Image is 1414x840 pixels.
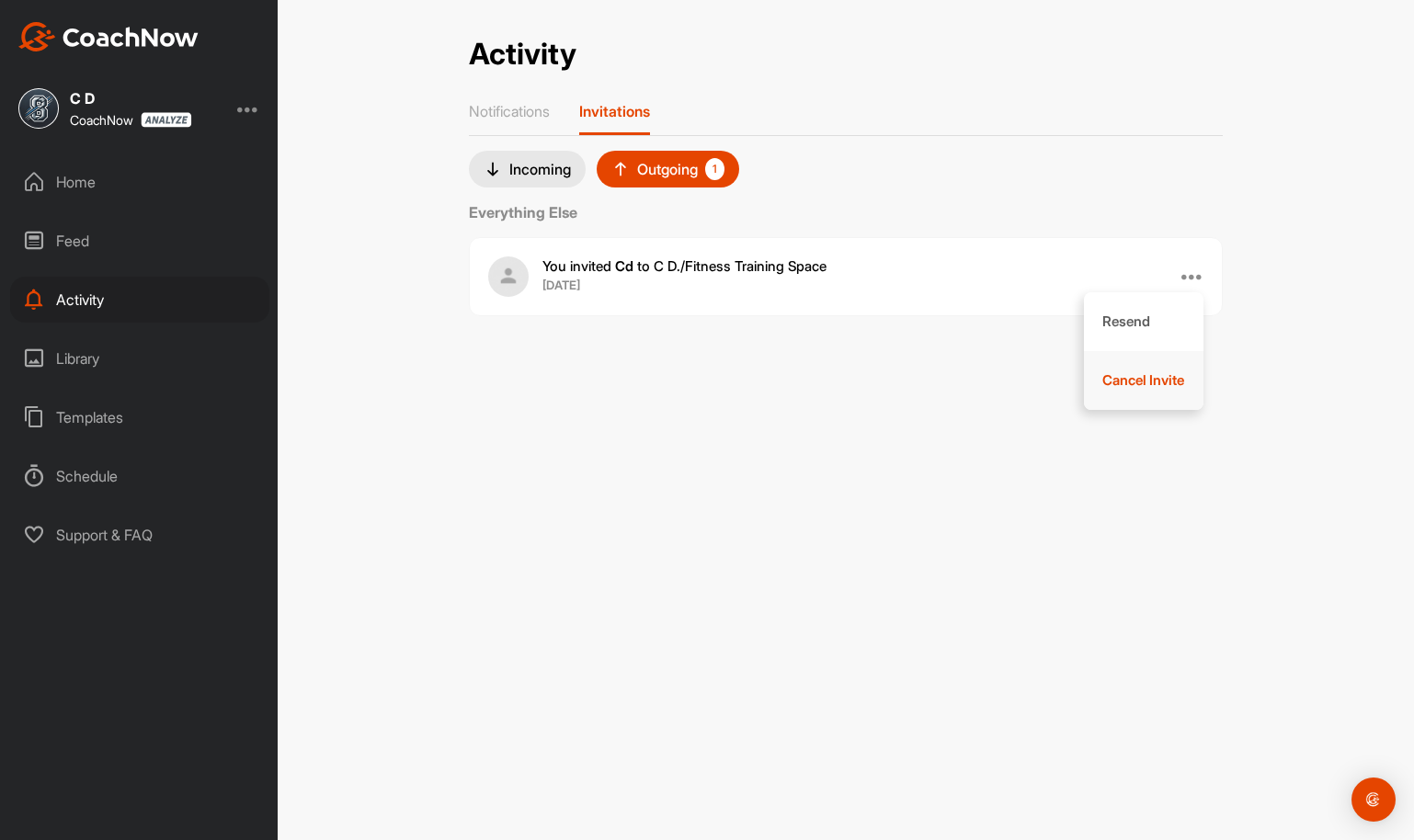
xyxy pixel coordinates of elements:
div: Incoming [484,160,571,178]
img: user avatar [488,256,529,297]
p: Notifications [469,102,550,120]
div: Feed [10,218,269,264]
div: Home [10,159,269,205]
img: square_740865f2fad7aaae696456ba5c908272.jpg [18,88,59,129]
b: Cd [615,257,633,275]
div: Open Intercom Messenger [1351,778,1396,822]
div: Templates [10,394,269,440]
div: Schedule [10,453,269,499]
p: Invitations [579,102,650,120]
div: Cancel Invite [1084,351,1204,410]
div: Activity [10,277,269,323]
div: Outgoing [611,158,724,180]
span: You invited to C D. / Fitness Training Space [542,257,827,275]
div: CoachNow [70,112,192,128]
img: CoachNow analyze [141,112,192,128]
img: CoachNow [18,22,199,51]
div: Resend [1084,292,1204,351]
b: [DATE] [542,277,580,295]
div: C D [70,91,192,106]
div: Library [10,335,269,381]
p: 1 [705,158,724,180]
div: Support & FAQ [10,512,269,558]
h2: Activity [469,37,576,73]
label: Everything Else [469,203,577,221]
